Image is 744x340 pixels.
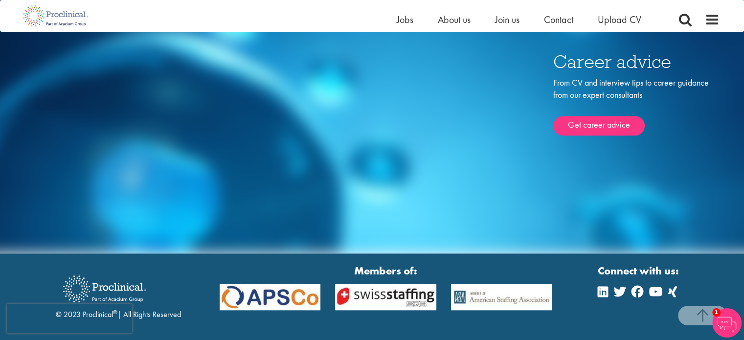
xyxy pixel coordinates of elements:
[553,52,720,71] h3: Career advice
[438,13,471,26] a: About us
[553,76,720,136] div: From CV and interview tips to career guidance from our expert consultants
[444,284,560,311] img: APSCo
[56,268,181,320] div: © 2023 Proclinical | All Rights Reserved
[712,308,742,338] img: Chatbot
[328,284,444,311] img: APSCo
[598,13,641,26] a: Upload CV
[212,284,328,311] img: APSCo
[712,308,721,317] span: 1
[7,304,132,333] iframe: reCAPTCHA
[220,263,552,278] strong: Members of:
[544,13,573,26] a: Contact
[553,116,645,136] a: Get career advice
[397,13,413,26] a: Jobs
[598,263,681,278] strong: Connect with us:
[495,13,519,26] a: Join us
[56,269,154,309] img: Proclinical Recruitment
